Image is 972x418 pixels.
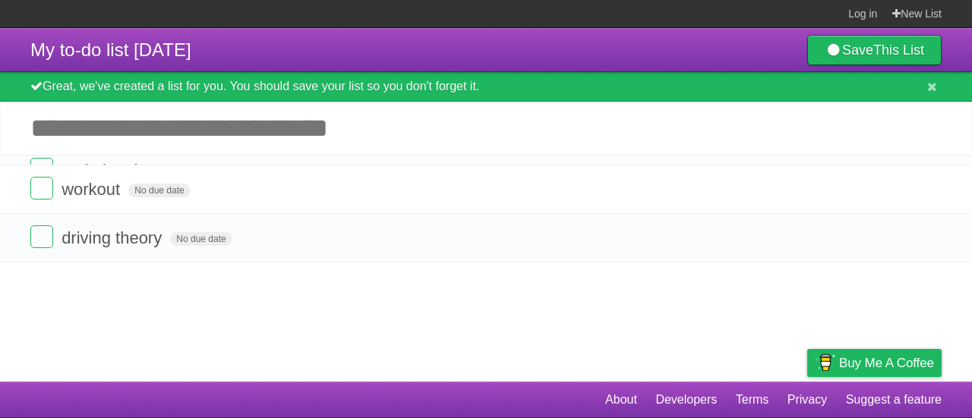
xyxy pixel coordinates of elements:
a: SaveThis List [807,35,942,65]
a: Developers [655,385,717,414]
span: main hustle [62,161,151,180]
label: Done [30,225,53,248]
label: Done [30,158,53,181]
a: Terms [736,385,769,414]
a: Buy me a coffee [807,349,942,377]
a: Suggest a feature [846,385,942,414]
img: Buy me a coffee [815,350,835,376]
span: Buy me a coffee [839,350,934,376]
span: My to-do list [DATE] [30,39,191,60]
label: Done [30,177,53,200]
span: No due date [170,232,232,246]
span: No due date [128,184,190,197]
span: driving theory [62,228,166,247]
span: workout [62,180,124,199]
a: Privacy [787,385,827,414]
b: This List [873,42,924,58]
a: About [605,385,637,414]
